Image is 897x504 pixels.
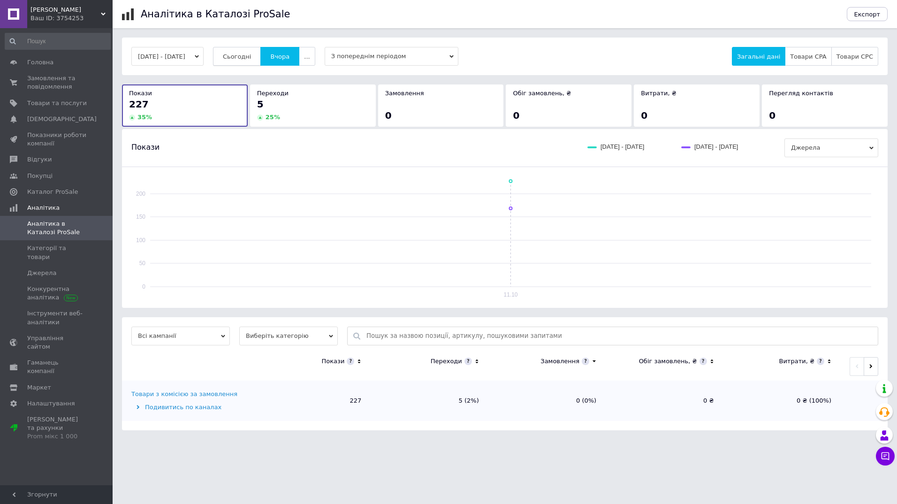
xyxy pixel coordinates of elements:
span: Замовлення [385,90,424,97]
text: 200 [136,191,145,197]
h1: Аналітика в Каталозі ProSale [141,8,290,20]
button: Експорт [847,7,888,21]
span: Категорії та товари [27,244,87,261]
div: Товари з комісією за замовлення [131,390,237,398]
span: Експорт [854,11,881,18]
span: 227 [129,99,149,110]
span: Всі кампанії [131,327,230,345]
text: 0 [142,283,145,290]
span: Товари та послуги [27,99,87,107]
span: [DEMOGRAPHIC_DATA] [27,115,97,123]
span: Обіг замовлень, ₴ [513,90,571,97]
span: 0 [769,110,775,121]
button: ... [299,47,315,66]
span: ... [304,53,310,60]
span: Переходи [257,90,289,97]
text: 150 [136,214,145,220]
span: 0 [385,110,392,121]
span: Аналітика в Каталозі ProSale [27,220,87,237]
span: [PERSON_NAME] та рахунки [27,415,87,441]
span: Загальні дані [737,53,780,60]
input: Пошук за назвою позиції, артикулу, пошуковими запитами [366,327,873,345]
span: Інструменти веб-аналітики [27,309,87,326]
span: Маркет [27,383,51,392]
div: Prom мікс 1 000 [27,432,87,441]
div: Замовлення [540,357,579,366]
td: 5 (2%) [371,381,488,421]
button: [DATE] - [DATE] [131,47,204,66]
span: Nesta [30,6,101,14]
button: Сьогодні [213,47,261,66]
div: Подивитись по каналах [131,403,251,412]
span: Перегляд контактів [769,90,833,97]
span: З попереднім періодом [325,47,458,66]
span: Конкурентна аналітика [27,285,87,302]
span: Головна [27,58,53,67]
span: Сьогодні [223,53,251,60]
span: Покази [131,142,160,153]
input: Пошук [5,33,111,50]
td: 0 ₴ [606,381,723,421]
text: 50 [139,260,146,267]
button: Вчора [260,47,299,66]
span: Товари CPA [790,53,826,60]
span: Налаштування [27,399,75,408]
text: 100 [136,237,145,244]
span: Виберіть категорію [239,327,338,345]
span: Показники роботи компанії [27,131,87,148]
span: 35 % [137,114,152,121]
span: 0 [513,110,519,121]
span: Джерела [784,138,878,157]
div: Обіг замовлень, ₴ [639,357,697,366]
span: Покази [129,90,152,97]
span: Товари CPC [836,53,873,60]
div: Витрати, ₴ [779,357,814,366]
button: Загальні дані [732,47,785,66]
span: Відгуки [27,155,52,164]
button: Товари CPA [785,47,831,66]
span: Покупці [27,172,53,180]
button: Чат з покупцем [876,447,895,466]
span: 0 [641,110,647,121]
span: Каталог ProSale [27,188,78,196]
span: Аналітика [27,204,60,212]
div: Переходи [431,357,462,366]
span: Вчора [270,53,289,60]
div: Покази [321,357,344,366]
span: Управління сайтом [27,334,87,351]
span: Джерела [27,269,56,277]
td: 227 [253,381,371,421]
td: 0 (0%) [488,381,606,421]
span: 25 % [266,114,280,121]
span: 5 [257,99,264,110]
span: Витрати, ₴ [641,90,677,97]
td: 0 ₴ (100%) [723,381,841,421]
div: Ваш ID: 3754253 [30,14,113,23]
span: Гаманець компанії [27,359,87,375]
button: Товари CPC [831,47,878,66]
span: Замовлення та повідомлення [27,74,87,91]
text: 11.10 [503,291,517,298]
